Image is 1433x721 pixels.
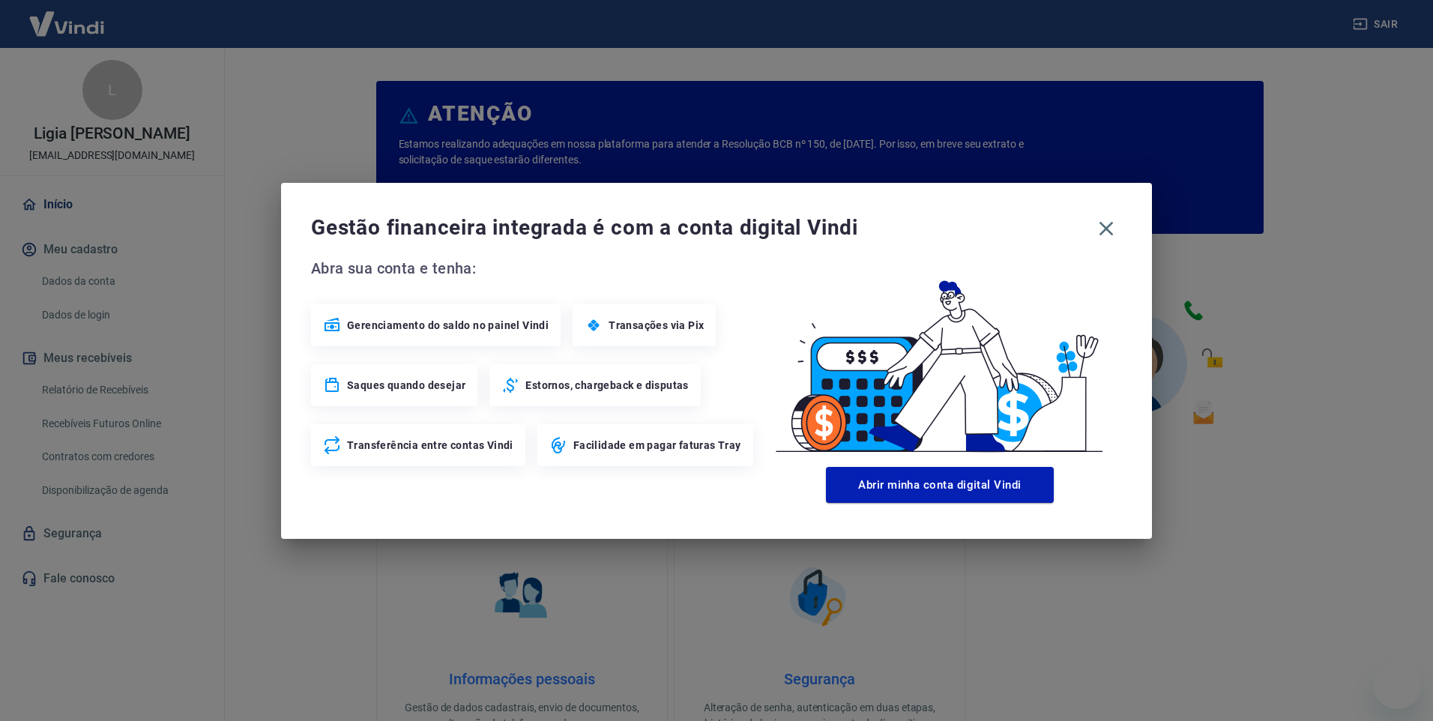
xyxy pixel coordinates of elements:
span: Facilidade em pagar faturas Tray [573,438,741,453]
img: Good Billing [758,256,1122,461]
iframe: Botão para abrir a janela de mensagens [1373,661,1421,709]
span: Saques quando desejar [347,378,465,393]
span: Abra sua conta e tenha: [311,256,758,280]
span: Transações via Pix [609,318,704,333]
span: Estornos, chargeback e disputas [525,378,688,393]
span: Gerenciamento do saldo no painel Vindi [347,318,549,333]
button: Abrir minha conta digital Vindi [826,467,1054,503]
span: Transferência entre contas Vindi [347,438,513,453]
span: Gestão financeira integrada é com a conta digital Vindi [311,213,1090,243]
